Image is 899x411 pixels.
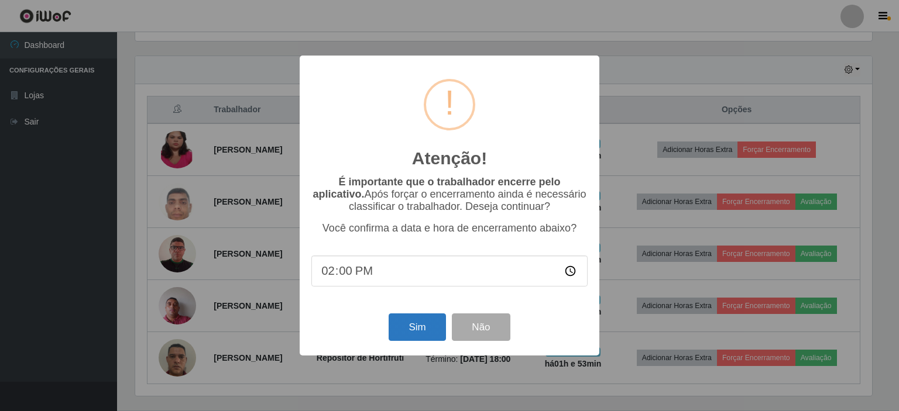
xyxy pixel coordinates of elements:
button: Sim [389,313,445,341]
h2: Atenção! [412,148,487,169]
p: Após forçar o encerramento ainda é necessário classificar o trabalhador. Deseja continuar? [311,176,588,213]
p: Você confirma a data e hora de encerramento abaixo? [311,222,588,234]
b: É importante que o trabalhador encerre pelo aplicativo. [313,176,560,200]
button: Não [452,313,510,341]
